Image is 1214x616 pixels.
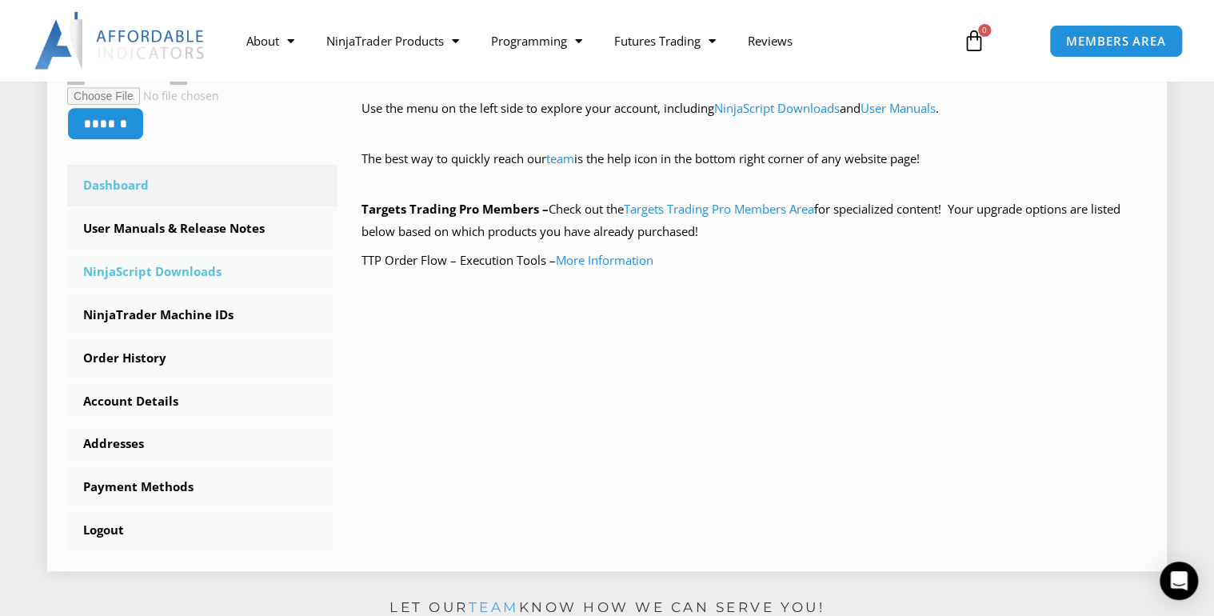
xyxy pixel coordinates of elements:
[67,466,337,508] a: Payment Methods
[34,12,206,70] img: LogoAI | Affordable Indicators – NinjaTrader
[361,198,1148,243] p: Check out the for specialized content! Your upgrade options are listed below based on which produ...
[361,250,1148,272] p: TTP Order Flow – Execution Tools –
[67,251,337,293] a: NinjaScript Downloads
[67,165,337,551] nav: Account pages
[546,150,574,166] a: team
[1049,25,1183,58] a: MEMBERS AREA
[67,510,337,551] a: Logout
[731,22,808,59] a: Reviews
[67,165,337,206] a: Dashboard
[230,22,947,59] nav: Menu
[67,294,337,336] a: NinjaTrader Machine IDs
[624,201,814,217] a: Targets Trading Pro Members Area
[597,22,731,59] a: Futures Trading
[861,100,936,116] a: User Manuals
[556,252,653,268] a: More Information
[67,423,337,465] a: Addresses
[1160,562,1198,600] div: Open Intercom Messenger
[230,22,310,59] a: About
[67,338,337,379] a: Order History
[361,98,1148,142] p: Use the menu on the left side to explore your account, including and .
[469,599,519,615] a: team
[361,148,1148,193] p: The best way to quickly reach our is the help icon in the bottom right corner of any website page!
[67,208,337,250] a: User Manuals & Release Notes
[939,18,1009,64] a: 0
[310,22,474,59] a: NinjaTrader Products
[978,24,991,37] span: 0
[67,381,337,422] a: Account Details
[1066,35,1166,47] span: MEMBERS AREA
[714,100,840,116] a: NinjaScript Downloads
[474,22,597,59] a: Programming
[361,201,549,217] strong: Targets Trading Pro Members –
